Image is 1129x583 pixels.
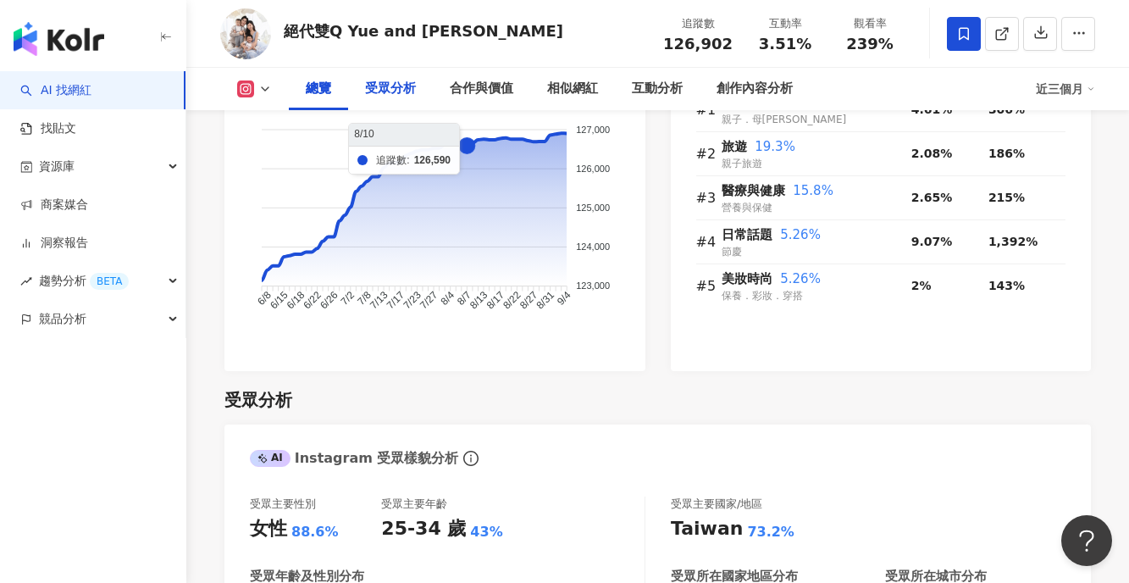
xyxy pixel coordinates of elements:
span: 15.8% [793,183,833,198]
tspan: 7/8 [355,289,374,308]
div: 總覽 [306,79,331,99]
span: 5.26% [780,227,821,242]
span: 9.07% [911,235,953,248]
tspan: 7/27 [418,289,440,312]
span: 營養與保健 [722,202,772,214]
div: 觀看率 [838,15,902,32]
div: 絕代雙Q Yue and [PERSON_NAME] [284,20,563,42]
span: 143% [988,279,1025,292]
span: 醫療與健康 [722,183,785,198]
span: info-circle [461,448,481,469]
tspan: 6/18 [285,289,307,312]
div: BETA [90,273,129,290]
span: 趨勢分析 [39,262,129,300]
span: 節慶 [722,246,742,258]
tspan: 8/27 [517,289,540,312]
tspan: 127,000 [576,124,610,134]
iframe: Help Scout Beacon - Open [1061,515,1112,566]
tspan: 8/31 [534,289,557,312]
span: 2% [911,279,932,292]
span: rise [20,275,32,287]
span: 5.26% [780,271,821,286]
tspan: 125,000 [576,203,610,213]
div: 合作與價值 [450,79,513,99]
tspan: 9/4 [555,289,573,308]
tspan: 7/2 [338,289,357,308]
span: 1,392% [988,235,1038,248]
span: 239% [846,36,894,53]
a: 商案媒合 [20,197,88,214]
tspan: 123,000 [576,280,610,291]
div: Taiwan [671,516,743,542]
tspan: 6/26 [318,289,340,312]
div: 43% [470,523,502,541]
div: #3 [696,187,722,208]
tspan: 6/15 [268,289,291,312]
span: 日常話題 [722,227,772,242]
img: KOL Avatar [220,8,271,59]
div: 88.6% [291,523,339,541]
tspan: 126,000 [576,164,610,174]
tspan: 8/13 [468,289,490,312]
tspan: 7/13 [368,289,390,312]
tspan: 6/22 [301,289,324,312]
span: 3.51% [759,36,811,53]
div: 受眾主要年齡 [381,497,447,512]
tspan: 8/4 [438,289,457,308]
div: 受眾主要國家/地區 [671,497,762,512]
div: Instagram 受眾樣貌分析 [250,449,458,468]
div: 受眾主要性別 [250,497,316,512]
div: #4 [696,231,722,253]
span: 美妝時尚 [722,271,772,286]
span: 215% [988,191,1025,204]
div: 受眾分析 [224,388,292,412]
div: #5 [696,275,722,297]
tspan: 7/23 [401,289,423,312]
span: 2.08% [911,147,953,160]
tspan: 6/8 [255,289,274,308]
tspan: 7/17 [385,289,407,312]
tspan: 124,000 [576,242,610,252]
img: logo [14,22,104,56]
div: 近三個月 [1036,75,1095,103]
div: 25-34 歲 [381,516,466,542]
span: 旅遊 [722,139,747,154]
div: AI [250,450,291,467]
span: 19.3% [755,139,795,154]
span: 186% [988,147,1025,160]
div: 追蹤數 [663,15,733,32]
div: 女性 [250,516,287,542]
span: 2.65% [911,191,953,204]
tspan: 8/17 [484,289,507,312]
div: 創作內容分析 [717,79,793,99]
span: 126,902 [663,35,733,53]
tspan: 8/7 [455,289,473,308]
div: 互動分析 [632,79,683,99]
a: 洞察報告 [20,235,88,252]
a: searchAI 找網紅 [20,82,91,99]
tspan: 8/22 [501,289,523,312]
div: 互動率 [753,15,817,32]
div: 受眾分析 [365,79,416,99]
span: 競品分析 [39,300,86,338]
div: 73.2% [747,523,794,541]
div: #2 [696,143,722,164]
span: 親子旅遊 [722,158,762,169]
span: 保養．彩妝．穿搭 [722,290,803,302]
a: 找貼文 [20,120,76,137]
span: 親子．母[PERSON_NAME] [722,114,847,125]
div: 相似網紅 [547,79,598,99]
span: 資源庫 [39,147,75,186]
